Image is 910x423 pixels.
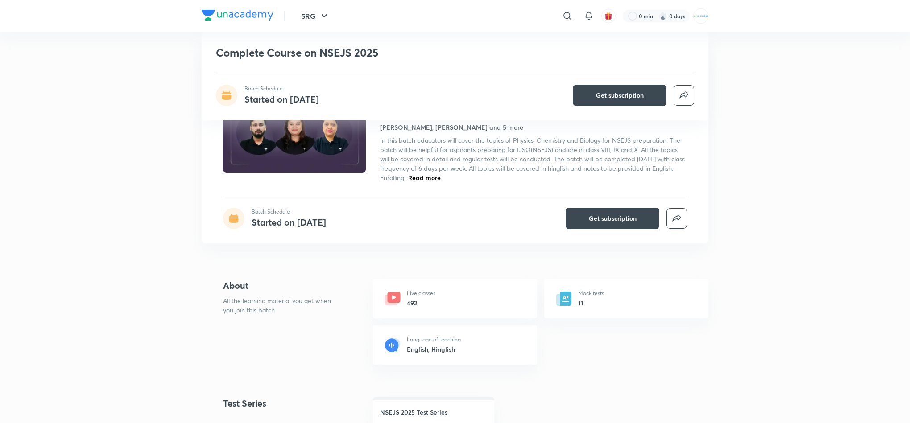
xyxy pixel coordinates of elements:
[566,208,659,229] button: Get subscription
[380,136,685,182] span: In this batch educators will cover the topics of Physics, Chemistry and Biology for NSEJS prepara...
[573,85,666,106] button: Get subscription
[578,298,604,308] h6: 11
[380,407,447,417] h4: NSEJS 2025 Test Series
[407,298,435,308] h6: 492
[693,8,708,24] img: MOHAMMED SHOAIB
[244,85,319,93] p: Batch Schedule
[252,208,326,216] p: Batch Schedule
[216,46,565,59] h1: Complete Course on NSEJS 2025
[596,91,644,100] span: Get subscription
[244,93,319,105] h4: Started on [DATE]
[589,214,637,223] span: Get subscription
[222,92,367,174] img: Thumbnail
[407,289,435,297] p: Live classes
[202,10,273,21] img: Company Logo
[223,279,344,292] h4: About
[252,216,326,228] h4: Started on [DATE]
[296,7,335,25] button: SRG
[202,10,273,23] a: Company Logo
[578,289,604,297] p: Mock tests
[601,9,616,23] button: avatar
[407,345,461,354] h6: English, Hinglish
[380,123,523,132] h4: [PERSON_NAME], [PERSON_NAME] and 5 more
[408,173,441,182] span: Read more
[407,336,461,344] p: Language of teaching
[658,12,667,21] img: streak
[604,12,612,20] img: avatar
[223,296,338,315] p: All the learning material you get when you join this batch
